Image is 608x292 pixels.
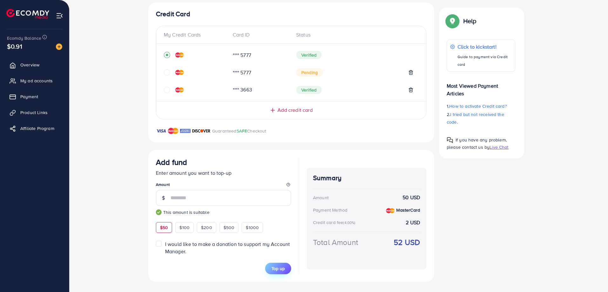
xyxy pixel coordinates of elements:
svg: record circle [164,52,170,58]
span: Affiliate Program [20,125,54,132]
strong: 2 USD [406,219,420,226]
a: Affiliate Program [5,122,64,135]
img: brand [180,127,190,135]
p: Guaranteed Checkout [212,127,266,135]
strong: 52 USD [394,237,420,248]
button: Top up [265,263,291,274]
strong: MasterCard [396,207,420,213]
small: This amount is suitable [156,209,291,215]
img: credit [175,70,184,75]
div: Status [291,31,418,38]
p: Guide to payment via Credit card [458,53,512,68]
span: Ecomdy Balance [7,35,41,41]
span: Verified [296,51,322,59]
svg: circle [164,87,170,93]
span: Top up [271,265,285,272]
h3: Add fund [156,158,187,167]
a: My ad accounts [5,74,64,87]
p: 2. [447,111,515,126]
span: $100 [179,224,190,231]
img: image [56,44,62,50]
img: credit [175,52,184,58]
h4: Credit Card [156,10,426,18]
span: Add credit card [277,106,312,114]
p: Enter amount you want to top-up [156,169,291,177]
img: logo [6,9,49,19]
iframe: Chat [581,263,603,287]
a: Payment [5,90,64,103]
span: My ad accounts [20,78,53,84]
span: Payment [20,93,38,100]
span: Live Chat [490,144,508,150]
h4: Summary [313,174,420,182]
p: Most Viewed Payment Articles [447,77,515,97]
legend: Amount [156,182,291,190]
span: Verified [296,86,322,94]
span: $50 [160,224,168,231]
img: guide [156,209,162,215]
strong: 50 USD [403,194,420,201]
span: Pending [296,68,323,77]
img: brand [192,127,210,135]
span: $200 [201,224,212,231]
img: Popup guide [447,137,453,143]
img: menu [56,12,63,19]
div: Total Amount [313,237,358,248]
span: I would like to make a donation to support my Account Manager. [165,241,290,255]
div: Payment Method [313,207,347,213]
img: credit [175,87,184,92]
img: brand [168,127,178,135]
span: How to activate Credit card? [449,103,506,109]
div: Credit card fee [313,219,357,226]
span: If you have any problem, please contact us by [447,137,507,150]
img: credit [386,208,395,213]
span: Overview [20,62,39,68]
span: Product Links [20,109,48,116]
div: Card ID [228,31,291,38]
img: Popup guide [447,15,458,27]
div: My Credit Cards [164,31,228,38]
span: $500 [224,224,235,231]
svg: circle [164,69,170,76]
small: (4.00%) [343,220,355,225]
p: Click to kickstart! [458,43,512,51]
span: SAFE [237,128,247,134]
span: $0.91 [7,42,22,51]
p: 1. [447,102,515,110]
a: Product Links [5,106,64,119]
p: Help [463,17,477,25]
span: I tried but not received the code. [447,111,504,125]
div: Amount [313,194,329,201]
span: $1000 [246,224,259,231]
img: brand [156,127,166,135]
a: Overview [5,58,64,71]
